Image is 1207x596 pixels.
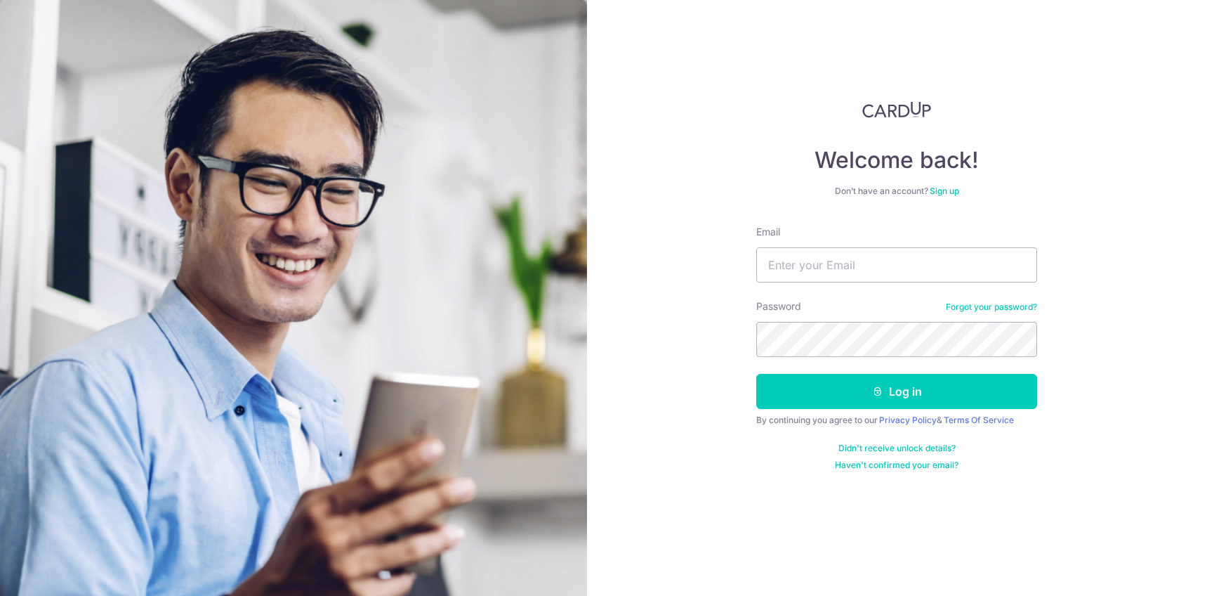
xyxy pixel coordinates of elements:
button: Log in [756,374,1037,409]
label: Password [756,299,801,313]
img: CardUp Logo [862,101,931,118]
a: Didn't receive unlock details? [838,443,956,454]
a: Privacy Policy [879,415,937,425]
div: By continuing you agree to our & [756,415,1037,426]
h4: Welcome back! [756,146,1037,174]
a: Haven't confirmed your email? [835,460,958,471]
a: Forgot your password? [946,302,1037,313]
a: Terms Of Service [944,415,1014,425]
input: Enter your Email [756,247,1037,283]
a: Sign up [930,186,959,196]
label: Email [756,225,780,239]
div: Don’t have an account? [756,186,1037,197]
